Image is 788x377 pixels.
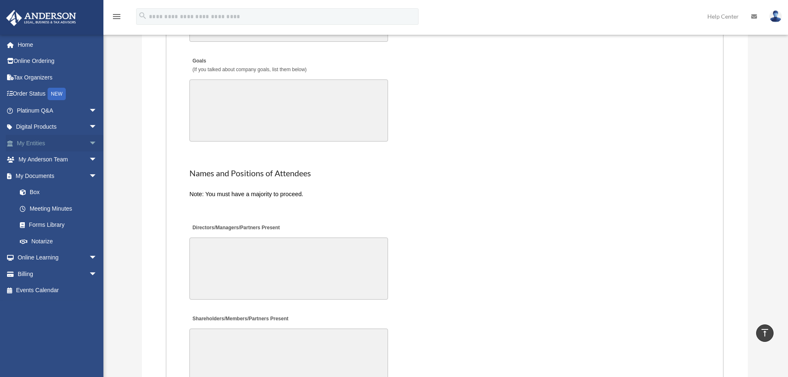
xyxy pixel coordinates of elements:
[6,36,110,53] a: Home
[192,67,307,72] span: (If you talked about company goals, list them below)
[769,10,782,22] img: User Pic
[189,314,290,325] label: Shareholders/Members/Partners Present
[6,69,110,86] a: Tax Organizers
[6,135,110,151] a: My Entitiesarrow_drop_down
[89,266,105,283] span: arrow_drop_down
[12,200,105,217] a: Meeting Minutes
[6,250,110,266] a: Online Learningarrow_drop_down
[189,56,309,76] label: Goals
[189,191,303,197] span: Note: You must have a majority to proceed.
[112,14,122,22] a: menu
[89,135,105,152] span: arrow_drop_down
[12,233,110,250] a: Notarize
[6,266,110,282] a: Billingarrow_drop_down
[89,168,105,185] span: arrow_drop_down
[4,10,79,26] img: Anderson Advisors Platinum Portal
[12,184,110,201] a: Box
[6,119,110,135] a: Digital Productsarrow_drop_down
[12,217,110,233] a: Forms Library
[6,151,110,168] a: My Anderson Teamarrow_drop_down
[6,102,110,119] a: Platinum Q&Aarrow_drop_down
[6,168,110,184] a: My Documentsarrow_drop_down
[6,53,110,70] a: Online Ordering
[138,11,147,20] i: search
[6,86,110,103] a: Order StatusNEW
[89,102,105,119] span: arrow_drop_down
[189,222,282,233] label: Directors/Managers/Partners Present
[189,168,700,179] h2: Names and Positions of Attendees
[756,324,774,342] a: vertical_align_top
[89,151,105,168] span: arrow_drop_down
[112,12,122,22] i: menu
[48,88,66,100] div: NEW
[760,328,770,338] i: vertical_align_top
[89,119,105,136] span: arrow_drop_down
[89,250,105,267] span: arrow_drop_down
[6,282,110,299] a: Events Calendar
